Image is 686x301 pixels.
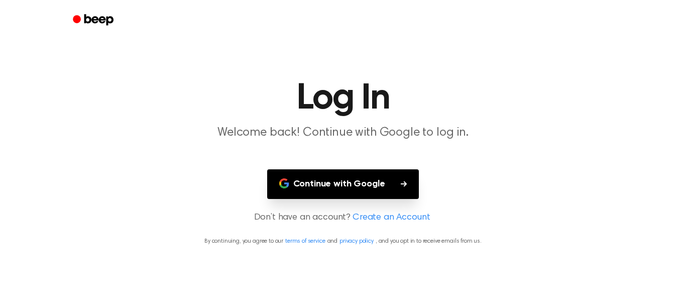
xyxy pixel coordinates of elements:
[339,238,374,244] a: privacy policy
[150,125,536,141] p: Welcome back! Continue with Google to log in.
[353,211,430,225] a: Create an Account
[12,237,674,246] p: By continuing, you agree to our and , and you opt in to receive emails from us.
[267,169,419,199] button: Continue with Google
[66,11,123,30] a: Beep
[86,80,600,117] h1: Log In
[12,211,674,225] p: Don’t have an account?
[285,238,325,244] a: terms of service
